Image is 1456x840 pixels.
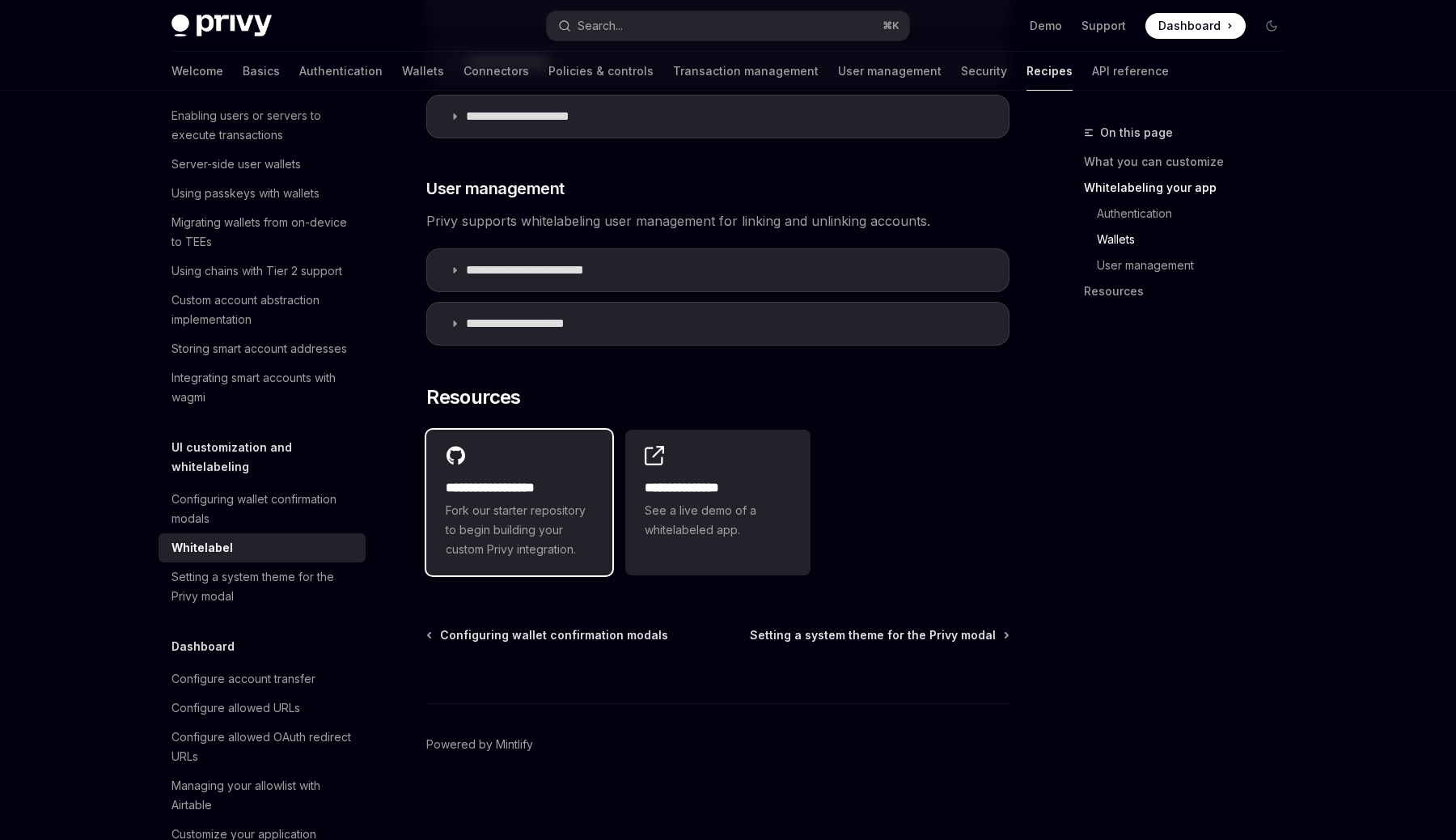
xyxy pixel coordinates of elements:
span: Resources [426,384,521,410]
a: Enabling users or servers to execute transactions [159,101,366,150]
a: Demo [1030,18,1062,34]
button: Open search [547,11,909,40]
div: Server-side user wallets [171,155,301,174]
a: Security [961,52,1007,91]
div: Custom account abstraction implementation [171,291,356,329]
a: Basics [243,52,280,91]
a: Dashboard [1145,13,1246,39]
a: Whitelabel [159,533,366,562]
span: Fork our starter repository to begin building your custom Privy integration. [446,501,593,559]
a: Support [1081,18,1126,34]
a: User management [838,52,942,91]
a: Configure allowed OAuth redirect URLs [159,723,366,771]
a: Wallets [1084,227,1297,252]
div: Configure allowed OAuth redirect URLs [171,728,356,766]
div: Configure allowed URLs [171,698,300,718]
a: Wallets [402,52,444,91]
a: Welcome [171,52,223,91]
a: Whitelabeling your app [1084,175,1297,201]
span: ⌘ K [882,19,899,32]
div: Configuring wallet confirmation modals [171,490,356,528]
span: User management [426,177,565,200]
img: dark logo [171,15,272,37]
a: API reference [1092,52,1169,91]
a: Configuring wallet confirmation modals [428,627,668,643]
a: Configure allowed URLs [159,694,366,723]
a: Connectors [463,52,529,91]
a: Migrating wallets from on-device to TEEs [159,208,366,257]
a: Powered by Mintlify [426,736,533,753]
div: Migrating wallets from on-device to TEEs [171,213,356,252]
a: Configure account transfer [159,664,366,694]
a: Using passkeys with wallets [159,179,366,208]
a: **** **** **** ***Fork our starter repository to begin building your custom Privy integration. [426,430,612,575]
a: Server-side user wallets [159,150,366,179]
a: Configuring wallet confirmation modals [159,485,366,533]
a: Policies & controls [548,52,654,91]
span: On this page [1100,123,1173,142]
span: Privy supports whitelabeling user management for linking and unlinking accounts. [426,210,1009,232]
div: Using chains with Tier 2 support [171,261,342,281]
span: Configuring wallet confirmation modals [440,627,668,643]
a: Setting a system theme for the Privy modal [750,627,1008,643]
button: Toggle dark mode [1259,13,1285,39]
div: Setting a system theme for the Privy modal [171,567,356,606]
span: See a live demo of a whitelabeled app. [645,501,792,540]
div: Managing your allowlist with Airtable [171,776,356,815]
a: Transaction management [673,52,819,91]
div: Search... [578,16,623,36]
span: Dashboard [1158,18,1221,34]
a: Setting a system theme for the Privy modal [159,562,366,611]
a: Integrating smart accounts with wagmi [159,363,366,412]
a: Resources [1084,278,1297,304]
div: Configure account transfer [171,669,315,689]
a: Storing smart account addresses [159,334,366,363]
a: Authentication [299,52,383,91]
a: User management [1084,252,1297,278]
a: Recipes [1026,52,1073,91]
a: Using chains with Tier 2 support [159,257,366,286]
a: What you can customize [1084,149,1297,175]
div: Enabling users or servers to execute transactions [171,106,356,145]
div: Storing smart account addresses [171,339,347,358]
h5: Dashboard [171,637,235,656]
div: Using passkeys with wallets [171,184,320,203]
a: Authentication [1084,201,1297,227]
div: Whitelabel [171,538,233,558]
a: Managing your allowlist with Airtable [159,771,366,820]
div: Integrating smart accounts with wagmi [171,368,356,407]
h5: UI customization and whitelabeling [171,438,366,477]
a: Custom account abstraction implementation [159,286,366,334]
span: Setting a system theme for the Privy modal [750,627,996,643]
